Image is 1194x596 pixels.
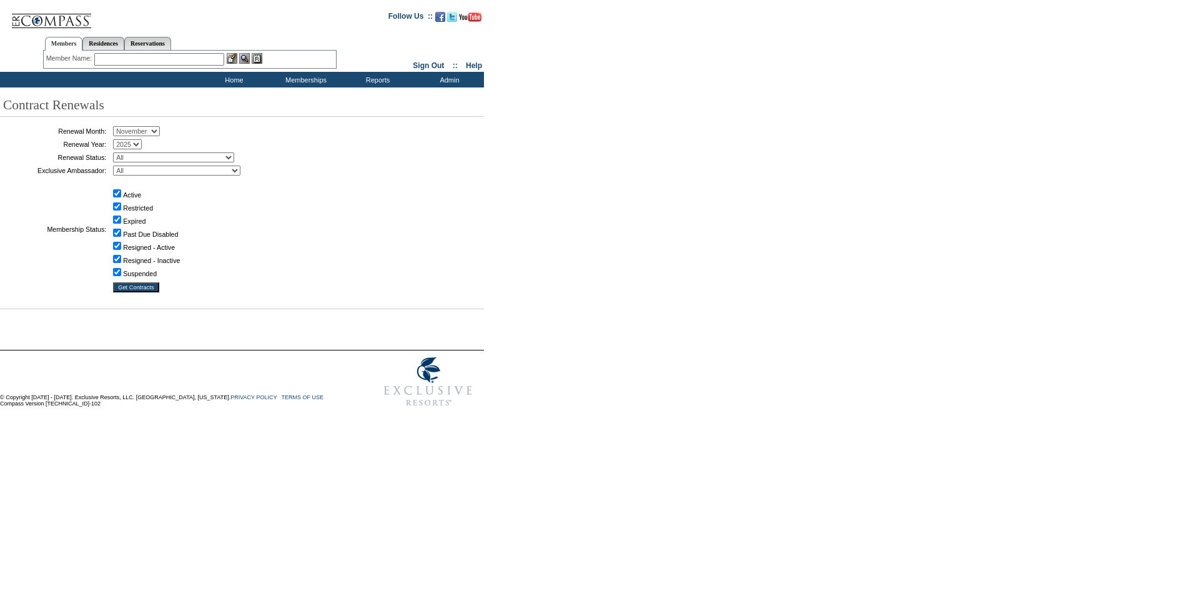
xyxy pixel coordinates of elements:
td: Renewal Status: [3,152,106,162]
label: Resigned - Inactive [123,257,180,264]
a: Help [466,61,482,70]
label: Suspended [123,270,157,277]
a: Reservations [124,37,171,50]
a: PRIVACY POLICY [230,394,277,400]
div: Member Name: [46,53,94,64]
a: Become our fan on Facebook [435,16,445,23]
img: Follow us on Twitter [447,12,457,22]
td: Follow Us :: [388,11,433,26]
img: b_edit.gif [227,53,237,64]
label: Active [123,191,141,199]
span: :: [453,61,458,70]
a: TERMS OF USE [282,394,324,400]
td: Membership Status: [3,179,106,279]
td: Home [197,72,269,87]
td: Reports [340,72,412,87]
img: Subscribe to our YouTube Channel [459,12,481,22]
img: Become our fan on Facebook [435,12,445,22]
label: Resigned - Active [123,244,175,251]
input: Get Contracts [113,282,159,292]
td: Exclusive Ambassador: [3,166,106,176]
label: Past Due Disabled [123,231,178,238]
label: Restricted [123,204,153,212]
img: Reservations [252,53,262,64]
img: Exclusive Resorts [372,350,484,413]
label: Expired [123,217,146,225]
a: Subscribe to our YouTube Channel [459,16,481,23]
td: Renewal Month: [3,126,106,136]
a: Residences [82,37,124,50]
a: Members [45,37,83,51]
td: Admin [412,72,484,87]
td: Renewal Year: [3,139,106,149]
td: Memberships [269,72,340,87]
img: Compass Home [11,3,92,29]
img: View [239,53,250,64]
a: Follow us on Twitter [447,16,457,23]
a: Sign Out [413,61,444,70]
